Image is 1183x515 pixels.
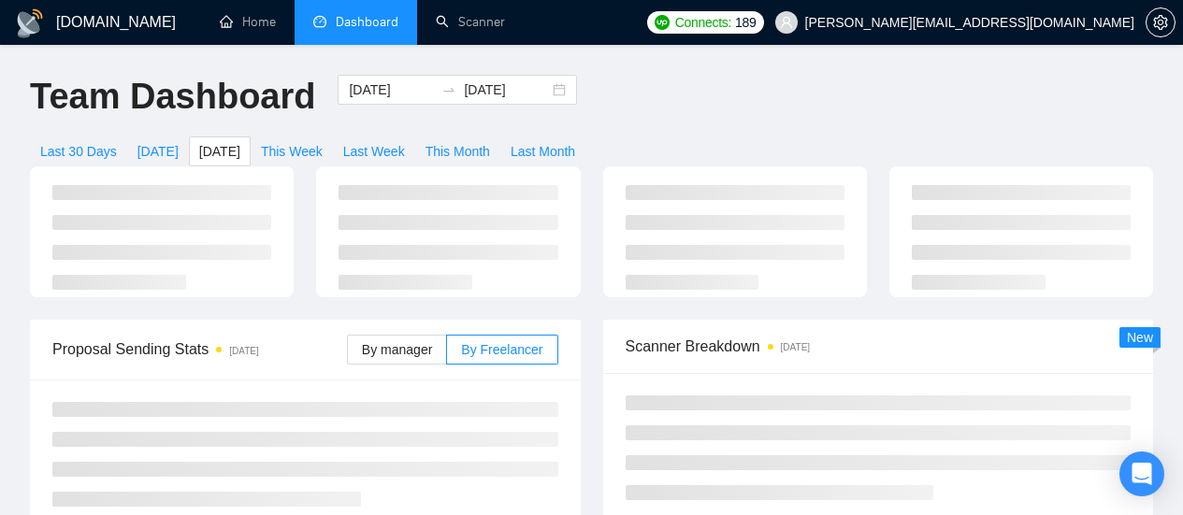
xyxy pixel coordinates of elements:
time: [DATE] [229,346,258,356]
span: By manager [362,342,432,357]
span: [DATE] [137,141,179,162]
span: to [441,82,456,97]
button: This Month [415,136,500,166]
div: Open Intercom Messenger [1119,451,1164,496]
span: swap-right [441,82,456,97]
a: homeHome [220,14,276,30]
span: user [780,16,793,29]
span: By Freelancer [461,342,542,357]
span: Connects: [675,12,731,33]
span: 189 [735,12,756,33]
span: dashboard [313,15,326,28]
span: New [1127,330,1153,345]
button: Last 30 Days [30,136,127,166]
span: setting [1147,15,1175,30]
span: Proposal Sending Stats [52,337,347,361]
a: setting [1146,15,1176,30]
input: Start date [349,79,434,100]
span: This Month [426,141,490,162]
span: [DATE] [199,141,240,162]
button: [DATE] [127,136,189,166]
span: Last Month [511,141,575,162]
span: This Week [261,141,323,162]
span: Scanner Breakdown [626,335,1132,358]
button: [DATE] [189,136,251,166]
img: upwork-logo.png [655,15,670,30]
button: setting [1146,7,1176,37]
time: [DATE] [781,342,810,352]
span: Last 30 Days [40,141,117,162]
span: Last Week [343,141,405,162]
button: Last Month [500,136,585,166]
a: searchScanner [436,14,505,30]
img: logo [15,8,45,38]
button: This Week [251,136,333,166]
button: Last Week [333,136,415,166]
input: End date [464,79,549,100]
span: Dashboard [336,14,398,30]
h1: Team Dashboard [30,75,315,119]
